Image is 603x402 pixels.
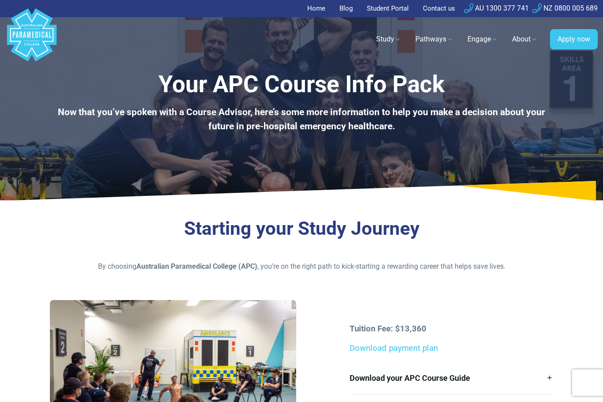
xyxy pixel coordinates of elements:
a: NZ 0800 005 689 [532,4,598,12]
strong: Tuition Fee: $13,360 [350,324,426,334]
a: About [507,27,543,52]
a: AU 1300 377 741 [464,4,529,12]
a: Download payment plan [350,343,438,353]
p: By choosing , you’re on the right path to kick-starting a rewarding career that helps save lives. [50,261,554,272]
a: Australian Paramedical College [5,17,58,62]
h1: Your APC Course Info Pack [50,71,554,98]
a: Study [371,27,407,52]
a: Pathways [410,27,459,52]
strong: Australian Paramedical College (APC) [136,262,257,271]
a: Engage [462,27,503,52]
a: Apply now [550,29,598,49]
h3: Starting your Study Journey [50,218,554,240]
a: Download your APC Course Guide [350,361,553,394]
b: Now that you’ve spoken with a Course Advisor, here’s some more information to help you make a dec... [58,107,545,131]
